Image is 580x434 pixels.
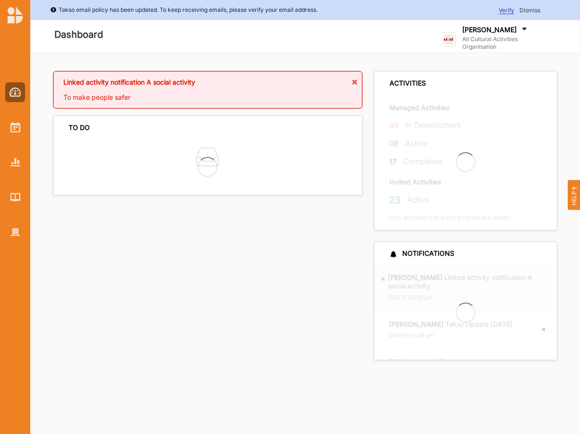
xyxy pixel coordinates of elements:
[9,87,21,97] img: Dashboard
[69,123,90,132] div: TO DO
[8,7,23,24] img: logo
[5,117,25,137] a: Activities
[5,222,25,242] a: Organisation
[10,193,20,201] img: Library
[54,27,103,43] label: Dashboard
[10,228,20,236] img: Organisation
[10,158,20,166] img: Reports
[10,122,20,132] img: Activities
[441,32,456,47] img: logo
[50,5,318,15] div: Takso email policy has been updated. To keep receiving emails, please verify your email address.
[462,26,517,34] label: [PERSON_NAME]
[519,7,540,14] span: Dismiss
[499,7,514,14] span: Verify
[462,35,553,51] label: All Cultural Activities Organisation
[63,93,130,101] span: To make people safer
[5,152,25,172] a: Reports
[63,78,352,93] div: Linked activity notification A social activity
[390,79,426,87] div: ACTIVITIES
[5,187,25,207] a: Library
[390,249,454,258] div: NOTIFICATIONS
[5,82,25,102] a: Dashboard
